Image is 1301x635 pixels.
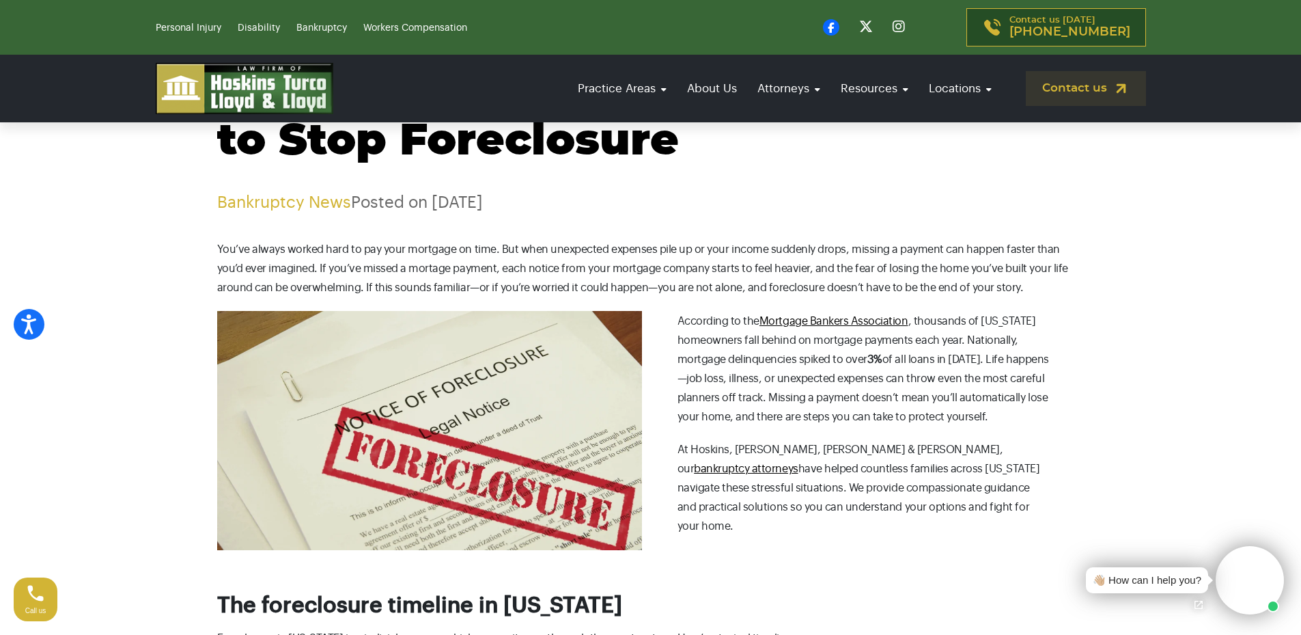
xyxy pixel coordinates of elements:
span: Call us [25,607,46,614]
a: Contact us [1026,71,1146,106]
span: [PHONE_NUMBER] [1009,25,1130,39]
a: Contact us [DATE][PHONE_NUMBER] [966,8,1146,46]
strong: 3% [867,354,882,365]
a: Resources [834,69,915,108]
div: 👋🏼 How can I help you? [1093,573,1201,589]
p: At Hoskins, [PERSON_NAME], [PERSON_NAME] & [PERSON_NAME], our have helped countless families acro... [677,440,1049,536]
a: Locations [922,69,998,108]
img: logo [156,63,333,114]
p: Posted on [DATE] [217,193,1085,213]
a: Workers Compensation [363,23,467,33]
a: Open chat [1184,591,1213,619]
a: Practice Areas [571,69,673,108]
a: Bankruptcy News [217,194,351,211]
a: Mortgage Bankers Association [759,316,908,327]
a: Attorneys [751,69,827,108]
p: You’ve always worked hard to pay your mortgage on time. But when unexpected expenses pile up or y... [217,240,1085,297]
a: About Us [680,69,744,108]
a: bankruptcy attorneys [694,463,798,474]
a: Personal Injury [156,23,221,33]
h2: The foreclosure timeline in [US_STATE] [217,593,1085,619]
p: According to the , thousands of [US_STATE] homeowners fall behind on mortgage payments each year.... [677,312,1049,427]
a: Disability [238,23,280,33]
a: Bankruptcy [296,23,347,33]
p: Contact us [DATE] [1009,16,1130,39]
